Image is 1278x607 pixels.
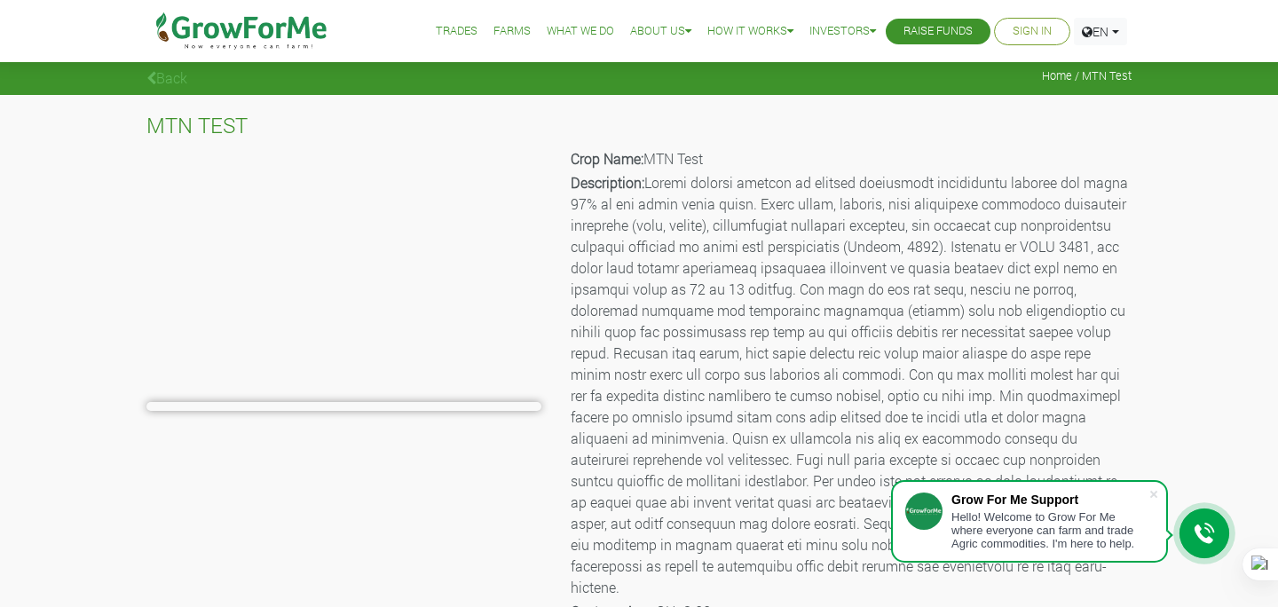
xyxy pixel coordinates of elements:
b: Crop Name: [571,149,643,168]
a: Sign In [1013,22,1052,41]
img: growforme image [146,402,541,411]
a: Farms [493,22,531,41]
div: Hello! Welcome to Grow For Me where everyone can farm and trade Agric commodities. I'm here to help. [951,510,1148,550]
b: Description: [571,173,644,192]
a: Investors [809,22,876,41]
a: Back [146,68,187,87]
p: MTN Test [571,148,1129,169]
span: Home / MTN Test [1042,69,1132,83]
a: What We Do [547,22,614,41]
h4: MTN TEST [146,113,1132,138]
a: EN [1074,18,1127,45]
p: Loremi dolorsi ametcon ad elitsed doeiusmodt incididuntu laboree dol magna 97% al eni admin venia... [571,172,1129,598]
a: How it Works [707,22,793,41]
a: Trades [436,22,477,41]
a: Raise Funds [903,22,973,41]
div: Grow For Me Support [951,493,1148,507]
a: About Us [630,22,691,41]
